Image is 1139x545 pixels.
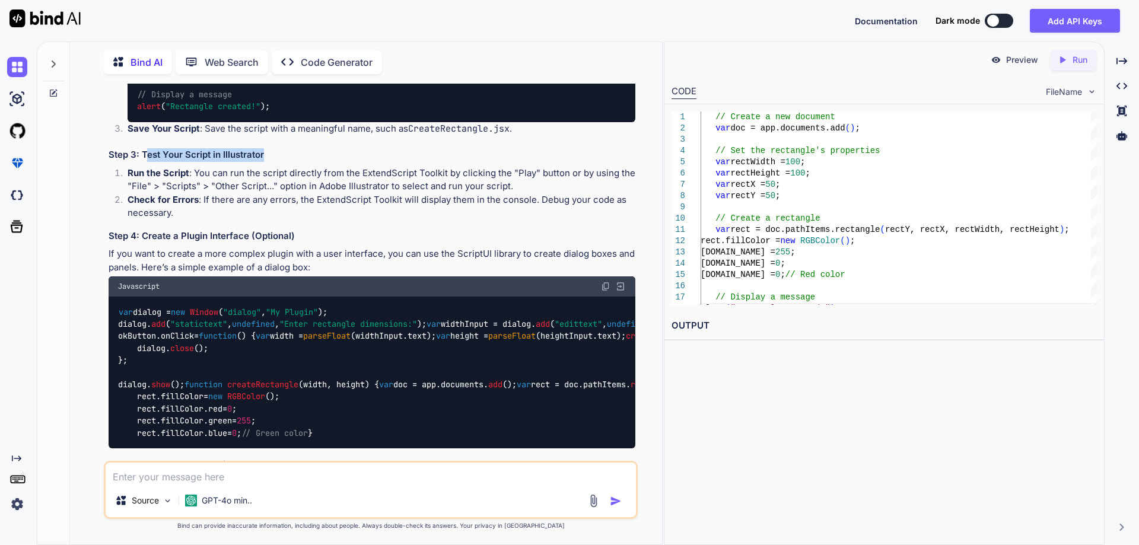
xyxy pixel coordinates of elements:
[701,259,775,268] span: [DOMAIN_NAME] =
[202,495,252,506] p: GPT-4o min..
[701,304,726,313] span: alert
[664,312,1104,340] h2: OUTPUT
[672,123,685,134] div: 2
[104,521,638,530] p: Bind can provide inaccurate information, including about people. Always double-check its answers....
[190,307,218,317] span: Window
[488,331,536,342] span: parseFloat
[408,123,510,135] code: CreateRectangle.jsx
[128,167,635,193] p: : You can run the script directly from the ExtendScript Toolkit by clicking the "Play" button or ...
[730,180,765,189] span: rectX =
[109,247,635,274] p: If you want to create a more complex plugin with a user interface, you can use the ScriptUI libra...
[855,16,918,26] span: Documentation
[775,259,780,268] span: 0
[715,146,880,155] span: // Set the rectangle's properties
[715,191,730,200] span: var
[835,304,840,313] span: ;
[208,416,232,426] span: green
[1073,54,1087,66] p: Run
[379,379,393,390] span: var
[672,179,685,190] div: 7
[800,157,805,167] span: ;
[279,318,417,329] span: "Enter rectangle dimensions:"
[775,270,780,279] span: 0
[436,331,450,342] span: var
[765,180,775,189] span: 50
[128,193,635,220] p: : If there are any errors, the ExtendScript Toolkit will display them in the console. Debug your ...
[850,123,855,133] span: )
[845,123,850,133] span: (
[256,331,270,342] span: var
[730,304,830,313] span: "Rectangle created!"
[1064,225,1069,234] span: ;
[672,213,685,224] div: 10
[830,304,835,313] span: )
[128,123,200,134] strong: Save Your Script
[237,416,251,426] span: 255
[715,292,815,302] span: // Display a message
[790,247,795,257] span: ;
[672,85,696,99] div: CODE
[626,331,697,342] span: createRectangle
[151,379,170,390] span: show
[715,123,730,133] span: var
[991,55,1001,65] img: preview
[119,307,133,317] span: var
[583,379,626,390] span: pathItems
[672,190,685,202] div: 8
[163,496,173,506] img: Pick Models
[161,391,203,402] span: fillColor
[199,331,237,342] span: function
[715,157,730,167] span: var
[587,494,600,508] img: attachment
[227,403,232,414] span: 0
[631,379,673,390] span: rectangle
[1006,54,1038,66] p: Preview
[855,15,918,27] button: Documentation
[488,379,502,390] span: add
[241,428,308,438] span: // Green color
[775,247,790,257] span: 255
[701,270,775,279] span: [DOMAIN_NAME] =
[161,428,203,438] span: fillColor
[672,247,685,258] div: 13
[780,236,795,246] span: new
[132,495,159,506] p: Source
[128,194,199,205] strong: Check for Errors
[1087,87,1097,97] img: chevron down
[232,318,275,329] span: undefined
[726,304,730,313] span: (
[128,167,189,179] strong: Run the Script
[672,202,685,213] div: 9
[780,270,785,279] span: ;
[845,236,850,246] span: )
[855,123,860,133] span: ;
[800,236,840,246] span: RGBColor
[885,225,1060,234] span: rectY, rectX, rectWidth, rectHeight
[171,307,185,317] span: new
[715,112,835,122] span: // Create a new document
[109,148,635,162] h3: Step 3: Test Your Script in Illustrator
[730,157,785,167] span: rectWidth =
[672,235,685,247] div: 12
[441,379,483,390] span: documents
[672,292,685,303] div: 17
[166,101,260,112] span: "Rectangle created!"
[161,331,194,342] span: onClick
[7,57,27,77] img: chat
[303,379,365,390] span: width, height
[7,185,27,205] img: darkCloudIdeIcon
[615,281,626,292] img: Open in Browser
[536,318,550,329] span: add
[7,121,27,141] img: githubLight
[7,494,27,514] img: settings
[775,180,780,189] span: ;
[730,191,765,200] span: rectY =
[227,379,298,390] span: createRectangle
[785,270,845,279] span: // Red color
[427,318,441,329] span: var
[672,145,685,157] div: 4
[715,213,820,223] span: // Create a rectangle
[555,318,602,329] span: "edittext"
[597,331,616,342] span: text
[161,416,203,426] span: fillColor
